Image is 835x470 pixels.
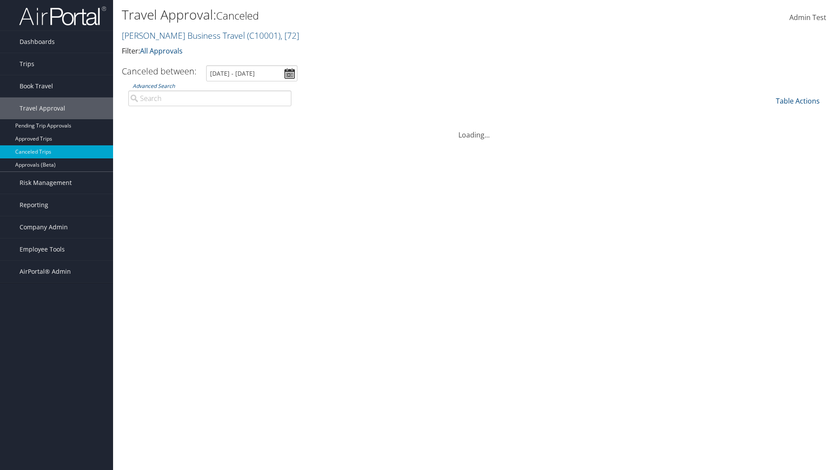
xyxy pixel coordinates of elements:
[128,91,291,106] input: Advanced Search
[122,46,591,57] p: Filter:
[122,65,197,77] h3: Canceled between:
[20,238,65,260] span: Employee Tools
[20,261,71,282] span: AirPortal® Admin
[20,53,34,75] span: Trips
[216,8,259,23] small: Canceled
[20,172,72,194] span: Risk Management
[789,13,826,22] span: Admin Test
[789,4,826,31] a: Admin Test
[122,6,591,24] h1: Travel Approval:
[140,46,183,56] a: All Approvals
[20,31,55,53] span: Dashboards
[247,30,281,41] span: ( C10001 )
[20,194,48,216] span: Reporting
[20,216,68,238] span: Company Admin
[122,119,826,140] div: Loading...
[122,30,299,41] a: [PERSON_NAME] Business Travel
[20,75,53,97] span: Book Travel
[19,6,106,26] img: airportal-logo.png
[133,82,175,90] a: Advanced Search
[206,65,297,81] input: [DATE] - [DATE]
[281,30,299,41] span: , [ 72 ]
[776,96,820,106] a: Table Actions
[20,97,65,119] span: Travel Approval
